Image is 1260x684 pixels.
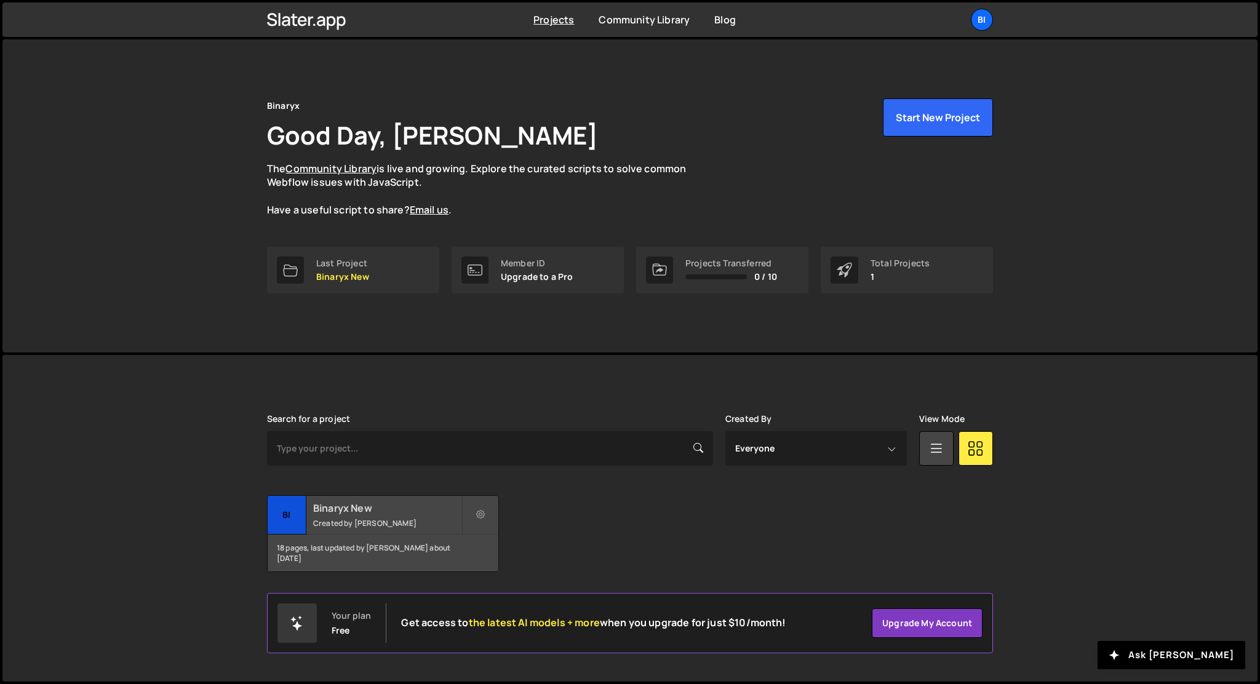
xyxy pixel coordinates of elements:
[267,247,439,293] a: Last Project Binaryx New
[267,118,598,152] h1: Good Day, [PERSON_NAME]
[872,608,983,638] a: Upgrade my account
[1098,641,1245,669] button: Ask [PERSON_NAME]
[469,616,600,629] span: the latest AI models + more
[313,518,461,528] small: Created by [PERSON_NAME]
[871,272,930,282] p: 1
[332,626,350,635] div: Free
[685,258,777,268] div: Projects Transferred
[313,501,461,515] h2: Binaryx New
[267,98,300,113] div: Binaryx
[267,414,350,424] label: Search for a project
[316,272,369,282] p: Binaryx New
[714,13,736,26] a: Blog
[267,162,710,217] p: The is live and growing. Explore the curated scripts to solve common Webflow issues with JavaScri...
[401,617,786,629] h2: Get access to when you upgrade for just $10/month!
[267,431,713,466] input: Type your project...
[410,203,449,217] a: Email us
[754,272,777,282] span: 0 / 10
[871,258,930,268] div: Total Projects
[316,258,369,268] div: Last Project
[883,98,993,137] button: Start New Project
[501,258,573,268] div: Member ID
[725,414,772,424] label: Created By
[533,13,574,26] a: Projects
[501,272,573,282] p: Upgrade to a Pro
[599,13,690,26] a: Community Library
[267,495,499,572] a: Bi Binaryx New Created by [PERSON_NAME] 18 pages, last updated by [PERSON_NAME] about [DATE]
[919,414,965,424] label: View Mode
[285,162,377,175] a: Community Library
[332,611,371,621] div: Your plan
[268,496,306,535] div: Bi
[971,9,993,31] a: Bi
[268,535,498,571] div: 18 pages, last updated by [PERSON_NAME] about [DATE]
